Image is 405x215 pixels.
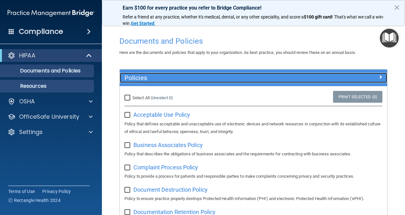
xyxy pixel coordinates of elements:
[124,173,382,180] p: Policy to provide a process for patients and responsible parties to make complaints concerning pr...
[380,29,399,48] button: Open Resource Center
[119,37,387,45] h4: Documents and Policies
[394,2,400,12] button: Close
[295,170,397,195] iframe: Drift Widget Chat Controller
[19,98,35,105] p: OSHA
[131,21,154,26] strong: Get Started
[8,113,93,121] a: OfficeSafe University
[132,95,150,100] span: Select All
[119,50,356,55] span: Here are the documents and policies that apply to your organization. As best practice, you should...
[8,98,93,105] a: OSHA
[4,68,91,74] p: Documents and Policies
[131,21,155,26] a: Get Started
[19,27,63,36] h4: Compliance
[124,73,382,83] a: Policies
[123,14,304,19] span: Refer a friend at any practice, whether it's medical, dental, or any other speciality, and score a
[124,95,132,100] input: Select All (Unselect 0)
[19,52,35,59] p: HIPAA
[19,128,43,136] p: Settings
[19,113,79,121] p: OfficeSafe University
[123,14,384,26] span: ! That's what we call a win-win.
[123,5,384,11] p: Earn $100 for every practice you refer to Bridge Compliance!
[4,83,91,89] p: Resources
[8,128,93,136] a: Settings
[8,197,60,204] span: Ⓒ Rectangle Health 2024
[8,188,35,195] a: Terms of Use
[124,195,382,203] p: Policy to ensure practice properly destroys Protected Health Information ('PHI') and electronic P...
[333,91,382,103] a: Print Selected (0)
[124,74,316,81] h5: Policies
[124,120,382,136] p: Policy that defines acceptable and unacceptable use of electronic devices and network resources i...
[133,164,198,171] span: Complaint Process Policy
[151,95,173,100] a: (Unselect 0)
[42,188,71,195] a: Privacy Policy
[8,7,94,19] img: PMB logo
[133,142,203,148] span: Business Associates Policy
[304,14,332,19] strong: $100 gift card
[8,52,92,59] a: HIPAA
[133,186,208,193] span: Document Destruction Policy
[133,111,190,118] span: Acceptable Use Policy
[124,150,382,158] p: Policy that describes the obligations of business associates and the requirements for contracting...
